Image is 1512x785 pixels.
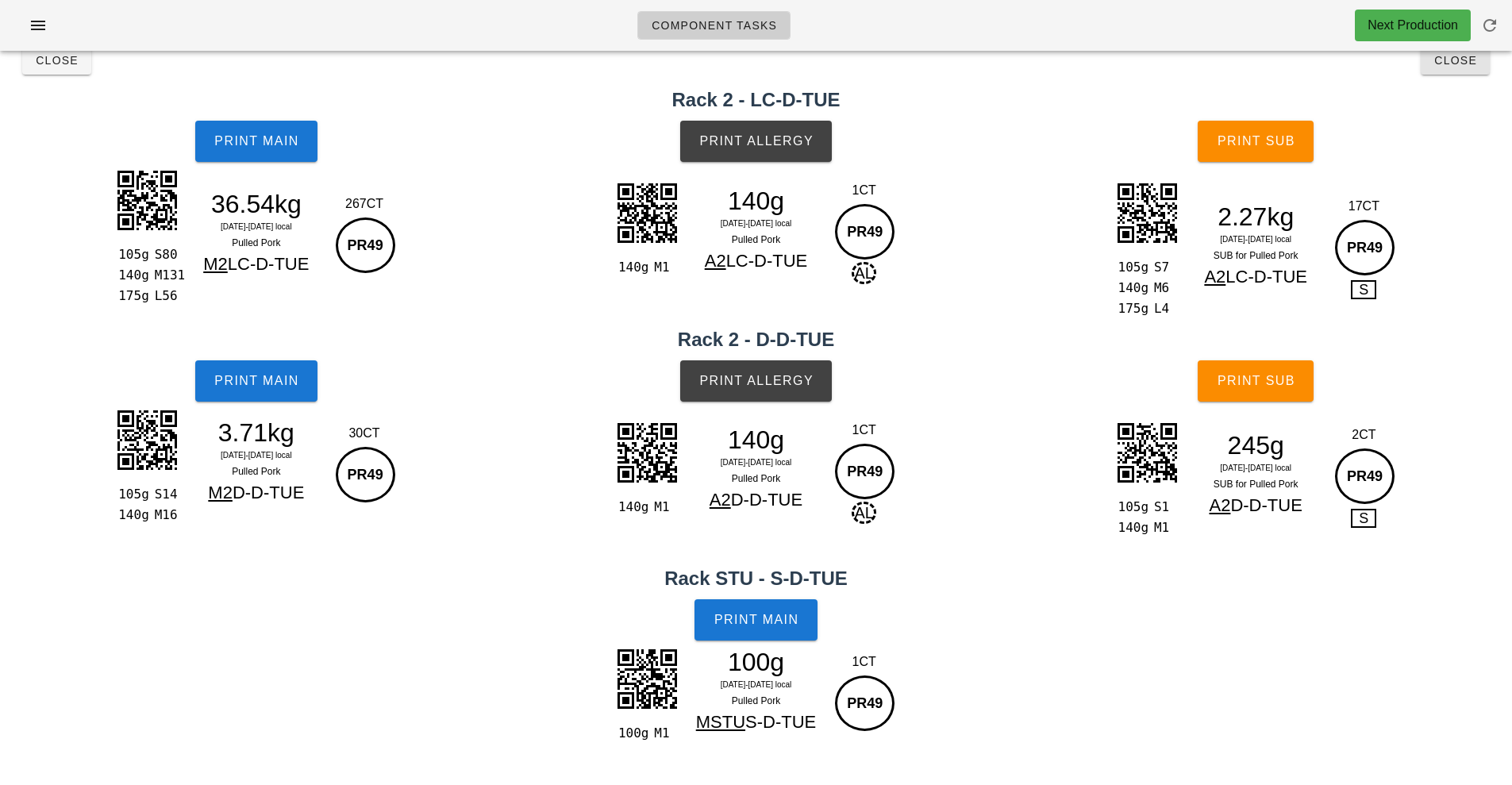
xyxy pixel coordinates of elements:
div: 100g [615,723,648,744]
span: A2 [710,490,731,510]
div: M1 [648,497,680,518]
div: PR49 [835,444,895,499]
span: S-D-TUE [745,712,816,732]
span: Component Tasks [651,19,777,32]
span: Print Sub [1217,374,1295,388]
div: PR49 [336,217,395,273]
div: 267CT [332,194,398,214]
div: M6 [1148,278,1180,298]
div: 3.71kg [187,421,325,444]
div: M1 [648,257,680,278]
div: Pulled Pork [687,471,825,487]
span: Print Main [214,374,299,388]
div: 140g [687,428,825,452]
div: 140g [615,257,648,278]
span: A2 [1209,495,1230,515]
div: S14 [148,484,181,505]
h2: Rack 2 - LC-D-TUE [10,86,1502,114]
span: [DATE]-[DATE] local [721,219,792,228]
div: 1CT [831,181,897,200]
span: A2 [705,251,726,271]
div: SUB for Pulled Pork [1187,476,1325,492]
div: 140g [615,497,648,518]
div: 36.54kg [187,192,325,216]
div: 30CT [332,424,398,443]
img: n18Ri3ppxMCsBpjQlTEmuNNiAhwR28mbYf07AyZmad19TuT0j3EhDzDaULA71wR1ZFhr6qOKLlNISlHkfiPA1IfGuSNnoeqCD... [607,173,687,252]
button: Print Main [195,121,317,162]
img: AegmXD7lCr3oAAAAAElFTkSuQmCC [1107,173,1187,252]
div: M16 [148,505,181,525]
div: Pulled Pork [687,232,825,248]
h2: Rack 2 - D-D-TUE [10,325,1502,354]
div: S1 [1148,497,1180,518]
div: 105g [1115,497,1148,518]
div: 105g [1115,257,1148,278]
div: S80 [148,244,181,265]
span: S [1351,280,1376,299]
span: Print Main [714,613,799,627]
span: A2 [1204,267,1225,287]
span: D-D-TUE [1230,495,1302,515]
span: Close [35,54,79,67]
span: LC-D-TUE [1225,267,1307,287]
div: 140g [1115,518,1148,538]
div: PR49 [1335,220,1395,275]
div: M1 [1148,518,1180,538]
span: [DATE]-[DATE] local [1220,464,1291,472]
div: 175g [1115,298,1148,319]
div: 140g [115,265,148,286]
span: [DATE]-[DATE] local [221,222,292,231]
div: PR49 [835,204,895,260]
span: Print Allergy [698,134,814,148]
h2: Rack STU - S-D-TUE [10,564,1502,593]
span: Print Main [214,134,299,148]
button: Print Allergy [680,360,832,402]
div: 140g [115,505,148,525]
div: 2CT [1331,425,1397,444]
a: Component Tasks [637,11,791,40]
div: Pulled Pork [187,235,325,251]
button: Print Main [694,599,817,641]
div: 100g [687,650,825,674]
div: S7 [1148,257,1180,278]
span: Print Sub [1217,134,1295,148]
span: M2 [208,483,233,502]
span: D-D-TUE [233,483,304,502]
span: M2 [203,254,228,274]
span: S [1351,509,1376,528]
div: 17CT [1331,197,1397,216]
span: AL [852,262,875,284]
span: [DATE]-[DATE] local [721,458,792,467]
div: 1CT [831,421,897,440]
button: Print Main [195,360,317,402]
button: Print Allergy [680,121,832,162]
div: 105g [115,244,148,265]
img: 0BiYeSPnNrSlkAAAAASUVORK5CYII= [107,400,187,479]
img: pBdDQj4pmU0IQLLqSuIrCQH4OmQTga3GcHMufw0gYEIASJMhJmQSbTCXCQEgTYaYkEm0wVwmBIA0GWJCJtEGc5kQANJkiAmZR... [607,413,687,492]
div: PR49 [1335,448,1395,504]
div: PR49 [835,675,895,731]
div: L56 [148,286,181,306]
img: 9YIIYeuFMtKDSG2EcEMBHzTggqZCE+6sq7RzNi0l3hhl3ik7a28FnmWTJPVpmf7lEU8dSKVGQhITeqohYhagfkxEUIOSuCQtE... [607,639,687,718]
div: M1 [648,723,680,744]
div: Pulled Pork [187,464,325,479]
div: Next Production [1368,16,1458,35]
div: 175g [115,286,148,306]
span: AL [852,502,875,524]
img: OihTjzS2YT6WdL91ZkTQsSvfRJ1hZACVGD3LyGq0tRuJhZHaibrkjylhboXwx0b3eH3O+p0zooQskHJbQhxJEk+S0ZXYnGq0t... [107,160,187,240]
span: [DATE]-[DATE] local [1220,235,1291,244]
div: SUB for Pulled Pork [1187,248,1325,264]
span: [DATE]-[DATE] local [721,680,792,689]
button: Close [22,46,91,75]
span: [DATE]-[DATE] local [221,451,292,460]
button: Print Sub [1198,121,1314,162]
span: Close [1433,54,1477,67]
div: L4 [1148,298,1180,319]
span: D-D-TUE [731,490,802,510]
span: LC-D-TUE [228,254,310,274]
span: Print Allergy [698,374,814,388]
div: 245g [1187,433,1325,457]
div: 140g [687,189,825,213]
div: Pulled Pork [687,693,825,709]
div: 2.27kg [1187,205,1325,229]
